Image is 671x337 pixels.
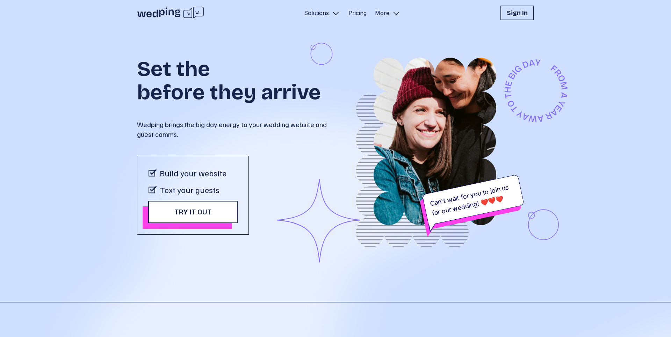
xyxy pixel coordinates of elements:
p: More [375,9,389,17]
button: More [372,6,403,20]
p: Wedping brings the big day energy to your wedding website and guest comms. [137,119,335,139]
a: Pricing [348,9,367,17]
p: Text your guests [160,184,219,195]
span: Try it out [174,208,211,216]
nav: Primary Navigation [301,6,403,20]
button: Try it out [148,201,238,223]
h1: Set the before they arrive [137,48,335,103]
div: Can't wait for you to join us for our wedding! ❤️️️❤️️️❤️ [422,174,525,225]
p: Build your website [160,167,226,178]
button: Sign In [500,6,534,20]
button: Solutions [301,6,343,20]
img: couple [335,58,534,225]
p: Solutions [304,9,329,17]
h1: Sign In [507,8,528,18]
